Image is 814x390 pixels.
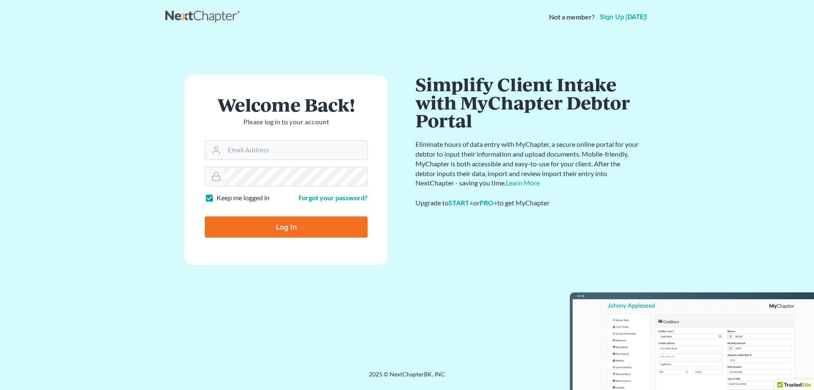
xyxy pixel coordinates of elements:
h1: Simplify Client Intake with MyChapter Debtor Portal [415,75,640,129]
a: Sign up [DATE]! [598,14,649,20]
label: Keep me logged in [217,193,270,203]
a: Learn More [506,179,540,187]
h1: Welcome Back! [205,95,368,114]
div: Upgrade to or to get MyChapter [415,198,640,208]
input: Email Address [224,141,367,160]
input: Log In [205,216,368,238]
strong: Not a member? [549,12,595,22]
a: Forgot your password? [298,194,368,202]
a: START+ [449,199,473,207]
a: PRO+ [479,199,497,207]
p: Please log in to your account [205,117,368,127]
p: Eliminate hours of data entry with MyChapter, a secure online portal for your debtor to input the... [415,140,640,188]
div: 2025 © NextChapterBK, INC [165,370,649,385]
